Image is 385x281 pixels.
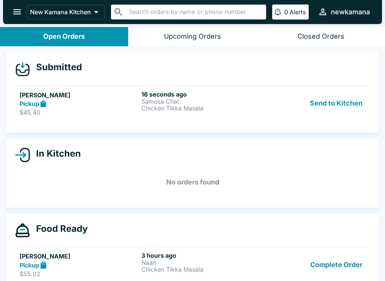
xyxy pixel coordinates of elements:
[15,86,370,121] a: [PERSON_NAME]Pickup$45.4016 seconds agoSamosa ChatChicken Tikka MasalaSend to Kitchen
[20,252,138,261] h5: [PERSON_NAME]
[30,223,88,234] h4: Food Ready
[15,169,370,196] h5: No orders found
[141,105,260,112] p: Chicken Tikka Masala
[315,4,373,20] button: newkamana
[307,91,365,116] button: Send to Kitchen
[20,109,138,116] p: $45.40
[141,91,260,98] h6: 16 seconds ago
[20,91,138,100] h5: [PERSON_NAME]
[297,32,344,41] div: Closed Orders
[30,148,81,159] h4: In Kitchen
[290,8,306,16] p: Alerts
[20,270,138,278] p: $55.02
[141,98,260,105] p: Samosa Chat
[127,7,263,17] input: Search orders by name or phone number
[8,2,27,21] button: open drawer
[141,259,260,266] p: Naan
[30,8,91,16] p: New Kamana Kitchen
[284,8,288,16] p: 0
[331,8,370,17] div: newkamana
[307,252,365,278] button: Complete Order
[20,100,39,107] strong: Pickup
[141,252,260,259] h6: 3 hours ago
[30,62,82,73] h4: Submitted
[20,261,39,269] strong: Pickup
[141,266,260,273] p: Chicken Tikka Masala
[164,32,221,41] div: Upcoming Orders
[27,5,105,19] button: New Kamana Kitchen
[43,32,85,41] div: Open Orders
